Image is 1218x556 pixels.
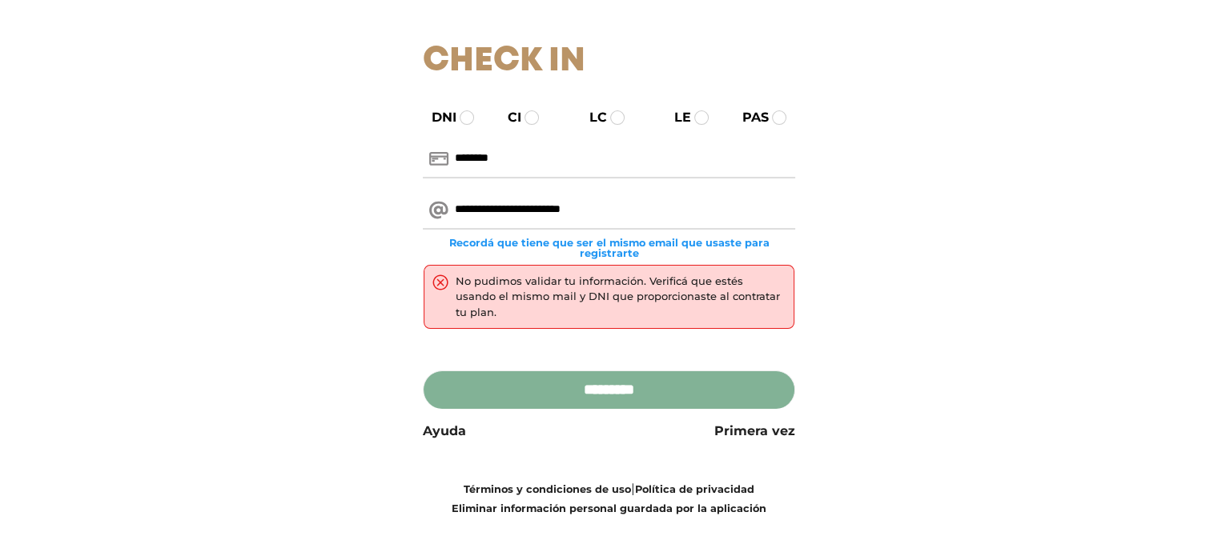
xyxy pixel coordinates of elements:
[660,108,691,127] label: LE
[714,422,795,441] a: Primera vez
[575,108,607,127] label: LC
[728,108,769,127] label: PAS
[423,238,795,258] small: Recordá que tiene que ser el mismo email que usaste para registrarte
[423,422,466,441] a: Ayuda
[493,108,521,127] label: CI
[464,483,631,495] a: Términos y condiciones de uso
[452,502,766,514] a: Eliminar información personal guardada por la aplicación
[411,479,807,518] div: |
[417,108,456,127] label: DNI
[456,274,786,321] div: No pudimos validar tu información. Verificá que estés usando el mismo mail y DNI que proporcionas...
[635,483,754,495] a: Política de privacidad
[423,42,795,82] h1: Check In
